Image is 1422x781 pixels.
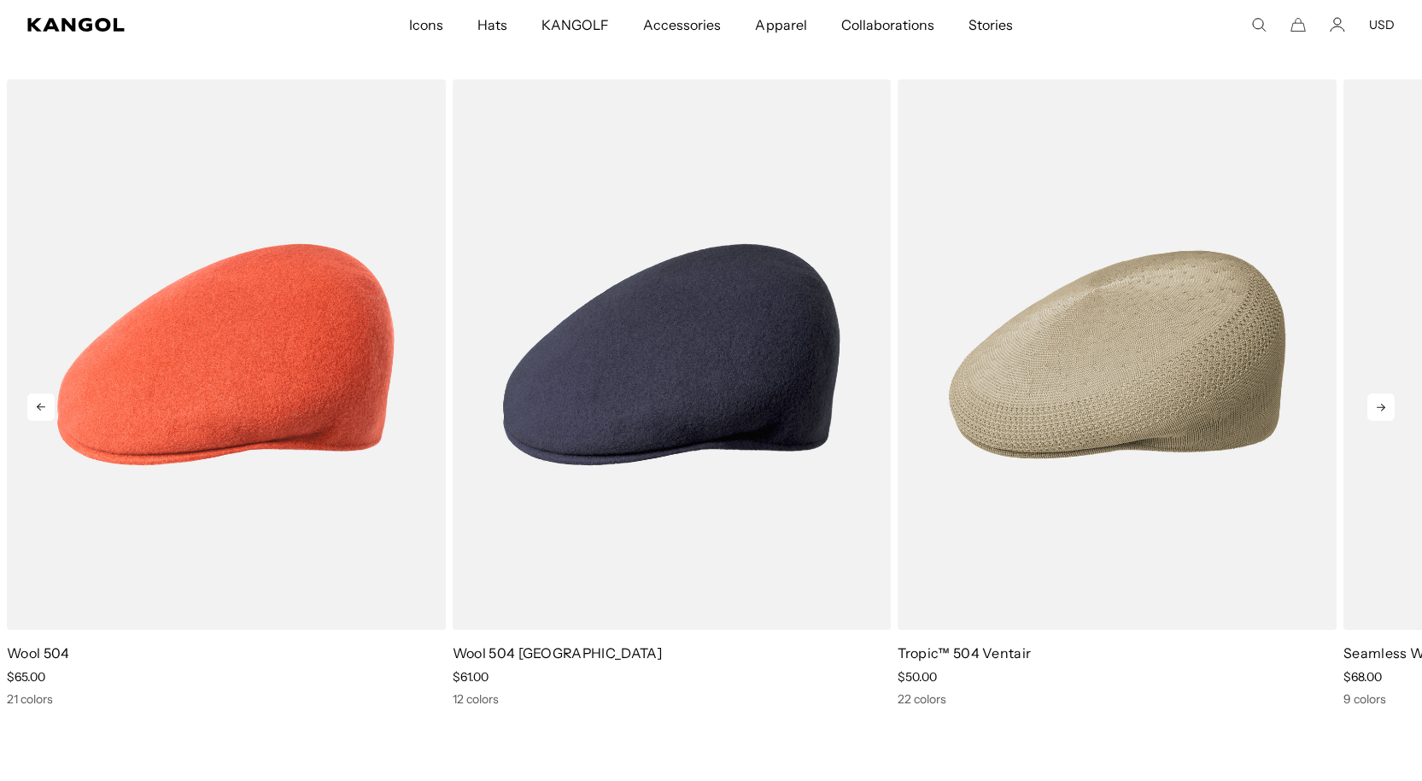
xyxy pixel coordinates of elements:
img: Wool 504 USA [453,79,892,630]
button: USD [1369,17,1395,32]
a: Wool 504 [7,644,70,662]
div: 21 colors [7,691,446,707]
summary: Search here [1251,17,1267,32]
span: $50.00 [898,669,937,685]
img: Tropic™ 504 Ventair [898,79,1337,630]
span: $61.00 [453,669,489,685]
img: Wool 504 [7,79,446,630]
a: Wool 504 [GEOGRAPHIC_DATA] [453,644,662,662]
a: Account [1330,17,1345,32]
button: Cart [1290,17,1306,32]
a: Tropic™ 504 Ventair [898,644,1031,662]
a: Kangol [27,18,270,32]
div: 2 of 5 [446,79,892,707]
div: 22 colors [898,691,1337,707]
div: 12 colors [453,691,892,707]
span: $65.00 [7,669,45,685]
div: 3 of 5 [891,79,1337,707]
span: $68.00 [1343,669,1382,685]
